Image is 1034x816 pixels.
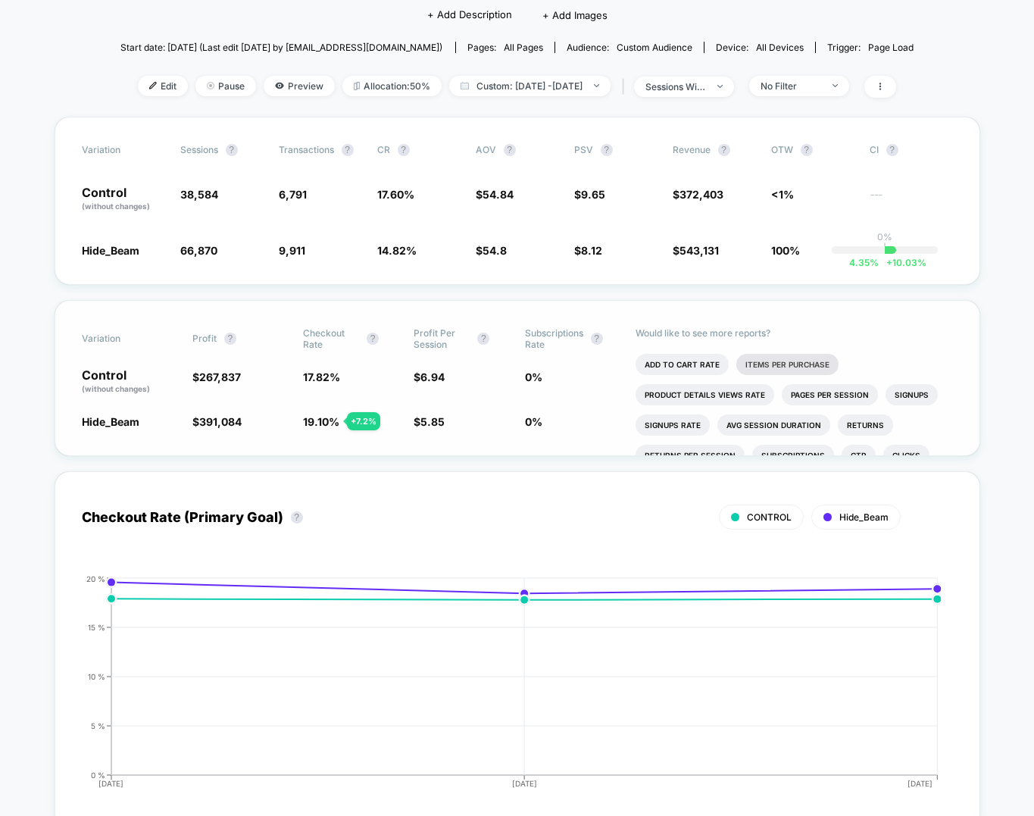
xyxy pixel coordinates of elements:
[679,244,719,257] span: 543,131
[414,415,445,428] span: $
[354,82,360,90] img: rebalance
[82,202,150,211] span: (without changes)
[377,244,417,257] span: 14.82 %
[291,511,303,524] button: ?
[477,333,489,345] button: ?
[838,414,893,436] li: Returns
[467,42,543,53] div: Pages:
[303,327,359,350] span: Checkout Rate
[91,721,105,730] tspan: 5 %
[192,415,242,428] span: $
[761,80,821,92] div: No Filter
[618,76,634,98] span: |
[591,333,603,345] button: ?
[617,42,692,53] span: Custom Audience
[771,144,854,156] span: OTW
[82,369,177,395] p: Control
[907,779,932,788] tspan: [DATE]
[567,42,692,53] div: Audience:
[367,333,379,345] button: ?
[149,82,157,89] img: edit
[870,190,953,212] span: ---
[303,370,340,383] span: 17.82 %
[420,370,445,383] span: 6.94
[483,188,514,201] span: 54.84
[525,415,542,428] span: 0 %
[782,384,878,405] li: Pages Per Session
[504,144,516,156] button: ?
[827,42,914,53] div: Trigger:
[883,242,886,254] p: |
[138,76,188,96] span: Edit
[581,188,605,201] span: 9.65
[833,84,838,87] img: end
[377,144,390,155] span: CR
[476,144,496,155] span: AOV
[636,414,710,436] li: Signups Rate
[747,511,792,523] span: CONTROL
[883,445,929,466] li: Clicks
[86,574,105,583] tspan: 20 %
[717,414,830,436] li: Avg Session Duration
[199,415,242,428] span: 391,084
[581,244,602,257] span: 8.12
[180,244,217,257] span: 66,870
[99,779,124,788] tspan: [DATE]
[461,82,469,89] img: calendar
[801,144,813,156] button: ?
[704,42,815,53] span: Device:
[377,188,414,201] span: 17.60 %
[870,144,953,156] span: CI
[636,445,745,466] li: Returns Per Session
[120,42,442,53] span: Start date: [DATE] (Last edit [DATE] by [EMAIL_ADDRESS][DOMAIN_NAME])
[279,144,334,155] span: Transactions
[879,257,926,268] span: 10.03 %
[207,82,214,89] img: end
[82,327,165,350] span: Variation
[414,370,445,383] span: $
[717,85,723,88] img: end
[877,231,892,242] p: 0%
[192,333,217,344] span: Profit
[636,354,729,375] li: Add To Cart Rate
[414,327,470,350] span: Profit Per Session
[736,354,839,375] li: Items Per Purchase
[420,415,445,428] span: 5.85
[347,412,380,430] div: + 7.2 %
[574,144,593,155] span: PSV
[483,244,507,257] span: 54.8
[574,244,602,257] span: $
[868,42,914,53] span: Page Load
[752,445,834,466] li: Subscriptions
[679,188,723,201] span: 372,403
[67,574,938,802] div: CHECKOUT_RATE
[842,445,876,466] li: Ctr
[673,144,711,155] span: Revenue
[886,257,892,268] span: +
[525,370,542,383] span: 0 %
[849,257,879,268] span: 4.35 %
[886,384,938,405] li: Signups
[542,9,608,21] span: + Add Images
[195,76,256,96] span: Pause
[224,333,236,345] button: ?
[476,188,514,201] span: $
[645,81,706,92] div: sessions with impression
[504,42,543,53] span: all pages
[398,144,410,156] button: ?
[82,415,139,428] span: Hide_Beam
[342,144,354,156] button: ?
[82,244,139,257] span: Hide_Beam
[449,76,611,96] span: Custom: [DATE] - [DATE]
[771,244,800,257] span: 100%
[673,244,719,257] span: $
[525,327,583,350] span: Subscriptions Rate
[192,370,241,383] span: $
[636,327,953,339] p: Would like to see more reports?
[199,370,241,383] span: 267,837
[88,671,105,680] tspan: 10 %
[636,384,774,405] li: Product Details Views Rate
[718,144,730,156] button: ?
[264,76,335,96] span: Preview
[88,622,105,631] tspan: 15 %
